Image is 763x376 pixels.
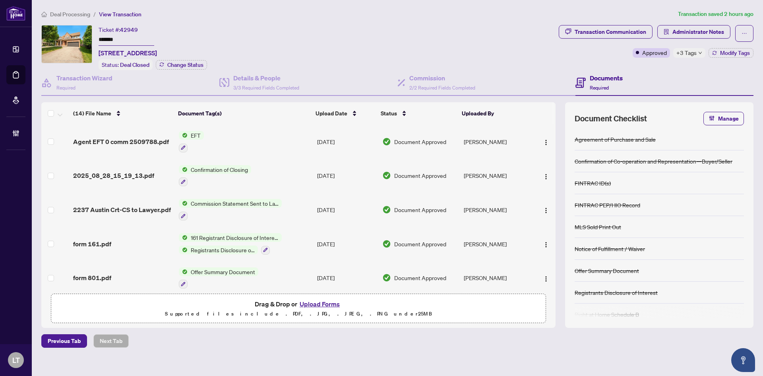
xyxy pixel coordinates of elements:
img: logo [6,6,25,21]
span: EFT [188,131,204,140]
div: Offer Summary Document [575,266,639,275]
div: FINTRAC ID(s) [575,179,611,187]
button: Logo [540,203,552,216]
td: [DATE] [314,159,379,193]
td: [PERSON_NAME] [461,227,533,261]
button: Open asap [731,348,755,372]
span: down [698,51,702,55]
span: Required [590,85,609,91]
button: Upload Forms [297,299,342,309]
span: 2237 Austin Crt-CS to Lawyer.pdf [73,205,171,214]
td: [DATE] [314,227,379,261]
div: Ticket #: [99,25,138,34]
h4: Details & People [233,73,299,83]
span: 42949 [120,26,138,33]
th: (14) File Name [70,102,175,125]
article: Transaction saved 2 hours ago [678,10,753,19]
div: Confirmation of Co-operation and Representation—Buyer/Seller [575,157,732,166]
img: Status Icon [179,245,188,254]
img: Status Icon [179,267,188,276]
span: Document Checklist [575,113,647,124]
span: Registrants Disclosure of Interest [188,245,258,254]
img: Document Status [382,205,391,214]
button: Manage [703,112,744,125]
img: Document Status [382,240,391,248]
span: 2025_08_28_15_19_13.pdf [73,171,154,180]
img: Document Status [382,171,391,180]
span: Administrator Notes [672,25,724,38]
th: Document Tag(s) [175,102,312,125]
td: [DATE] [314,193,379,227]
span: +3 Tags [676,48,697,57]
img: Logo [543,276,549,282]
button: Modify Tags [709,48,753,58]
span: Document Approved [394,240,446,248]
img: IMG-W12217617_1.jpg [42,25,92,63]
span: Change Status [167,62,203,68]
span: Agent EFT 0 comm 2509788.pdf [73,137,169,146]
button: Logo [540,135,552,148]
span: Manage [718,112,739,125]
button: Status IconCommission Statement Sent to Lawyer [179,199,282,220]
span: 161 Registrant Disclosure of Interest - Disposition ofProperty [188,233,282,242]
span: Modify Tags [720,50,750,56]
td: [PERSON_NAME] [461,193,533,227]
div: MLS Sold Print Out [575,222,621,231]
p: Supported files include .PDF, .JPG, .JPEG, .PNG under 25 MB [56,309,541,319]
div: Registrants Disclosure of Interest [575,288,658,297]
span: ellipsis [742,31,747,36]
img: Status Icon [179,199,188,208]
button: Status Icon161 Registrant Disclosure of Interest - Disposition ofPropertyStatus IconRegistrants D... [179,233,282,255]
img: Document Status [382,273,391,282]
span: home [41,12,47,17]
span: Document Approved [394,273,446,282]
button: Administrator Notes [657,25,730,39]
span: Document Approved [394,171,446,180]
button: Previous Tab [41,334,87,348]
span: form 161.pdf [73,239,111,249]
h4: Transaction Wizard [56,73,112,83]
td: [PERSON_NAME] [461,261,533,295]
img: Logo [543,242,549,248]
th: Status [378,102,459,125]
div: FINTRAC PEP/HIO Record [575,201,640,209]
div: Transaction Communication [575,25,646,38]
span: Drag & Drop orUpload FormsSupported files include .PDF, .JPG, .JPEG, .PNG under25MB [51,294,546,323]
span: Confirmation of Closing [188,165,251,174]
span: solution [664,29,669,35]
td: [PERSON_NAME] [461,125,533,159]
span: Status [381,109,397,118]
button: Next Tab [93,334,129,348]
div: Agreement of Purchase and Sale [575,135,656,144]
button: Logo [540,271,552,284]
span: Deal Processing [50,11,90,18]
span: form 801.pdf [73,273,111,282]
img: Logo [543,173,549,180]
img: Status Icon [179,131,188,140]
button: Status IconConfirmation of Closing [179,165,251,187]
button: Status IconEFT [179,131,204,152]
h4: Documents [590,73,623,83]
span: Approved [642,48,667,57]
img: Logo [543,139,549,146]
li: / [93,10,96,19]
span: Drag & Drop or [255,299,342,309]
span: Required [56,85,76,91]
span: [STREET_ADDRESS] [99,48,157,58]
div: Notice of Fulfillment / Waiver [575,244,645,253]
span: (14) File Name [73,109,111,118]
td: [DATE] [314,125,379,159]
button: Status IconOffer Summary Document [179,267,258,289]
span: Deal Closed [120,61,149,68]
button: Change Status [156,60,207,70]
img: Document Status [382,137,391,146]
th: Uploaded By [459,102,530,125]
th: Upload Date [312,102,377,125]
span: 2/2 Required Fields Completed [409,85,475,91]
span: Document Approved [394,137,446,146]
h4: Commission [409,73,475,83]
span: 3/3 Required Fields Completed [233,85,299,91]
span: LT [12,355,20,366]
button: Transaction Communication [559,25,653,39]
span: Upload Date [316,109,347,118]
